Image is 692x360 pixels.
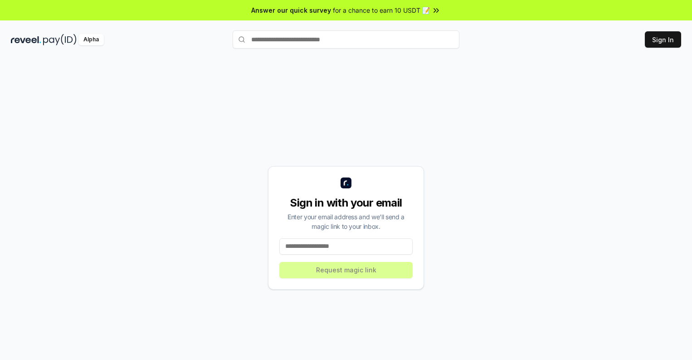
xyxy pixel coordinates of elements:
[279,212,413,231] div: Enter your email address and we’ll send a magic link to your inbox.
[341,178,351,188] img: logo_small
[333,5,430,15] span: for a chance to earn 10 USDT 📝
[11,34,41,45] img: reveel_dark
[279,196,413,210] div: Sign in with your email
[251,5,331,15] span: Answer our quick survey
[78,34,104,45] div: Alpha
[645,31,681,48] button: Sign In
[43,34,77,45] img: pay_id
